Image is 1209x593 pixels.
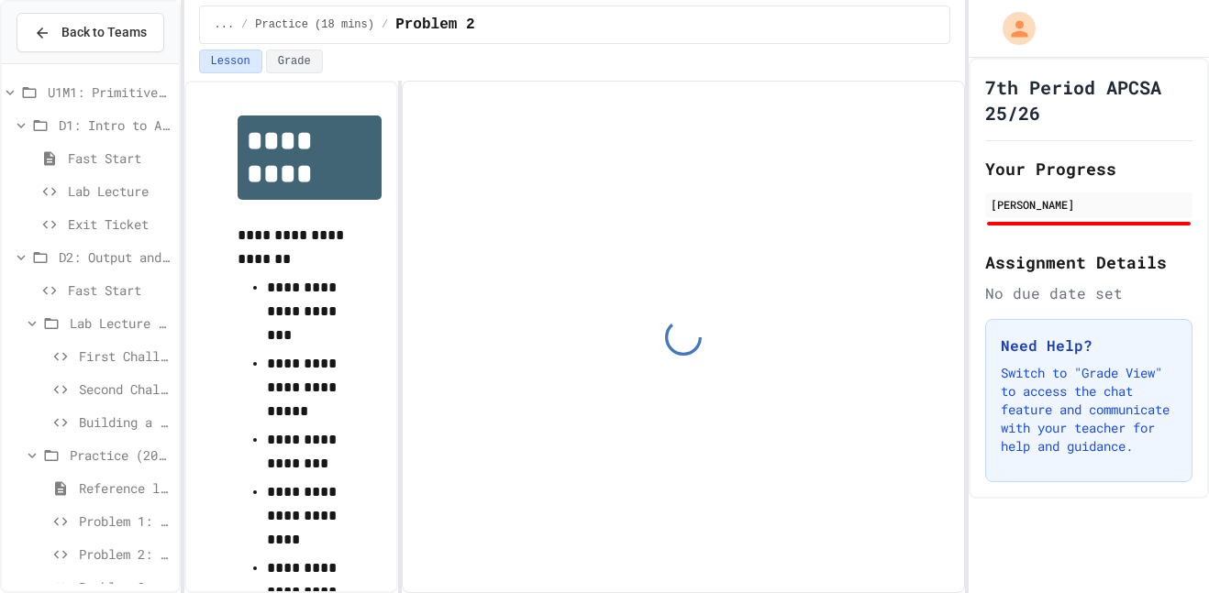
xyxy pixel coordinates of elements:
span: Exit Ticket [68,214,172,234]
span: / [241,17,248,32]
span: Lab Lecture (20 mins) [70,313,172,333]
span: U1M1: Primitives, Variables, Basic I/O [48,82,172,102]
span: ... [215,17,235,32]
span: D1: Intro to APCSA [59,115,172,135]
button: Grade [266,49,323,73]
span: / [382,17,388,32]
span: Lab Lecture [68,181,172,201]
span: Second Challenge - Special Characters [79,379,172,399]
span: Back to Teams [61,23,147,42]
h3: Need Help? [1001,335,1177,357]
span: Building a Rocket (ASCII Art) [79,412,172,432]
span: Problem 2 [395,14,474,36]
span: First Challenge - Manual Column Alignment [79,346,172,366]
button: Back to Teams [17,13,164,52]
span: Practice (20 mins) [70,445,172,465]
h2: Your Progress [985,156,1192,181]
span: Reference links [79,478,172,498]
span: Practice (18 mins) [255,17,374,32]
h2: Assignment Details [985,249,1192,275]
div: No due date set [985,282,1192,304]
button: Lesson [199,49,262,73]
span: D2: Output and Compiling Code [59,247,172,267]
p: Switch to "Grade View" to access the chat feature and communicate with your teacher for help and ... [1001,364,1177,456]
div: [PERSON_NAME] [991,196,1187,213]
span: Fast Start [68,280,172,300]
h1: 7th Period APCSA 25/26 [985,74,1192,126]
span: Problem 1: System Status [79,511,172,531]
div: My Account [983,7,1040,49]
span: Fast Start [68,148,172,168]
span: Problem 2: Mission Log with border [79,544,172,564]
